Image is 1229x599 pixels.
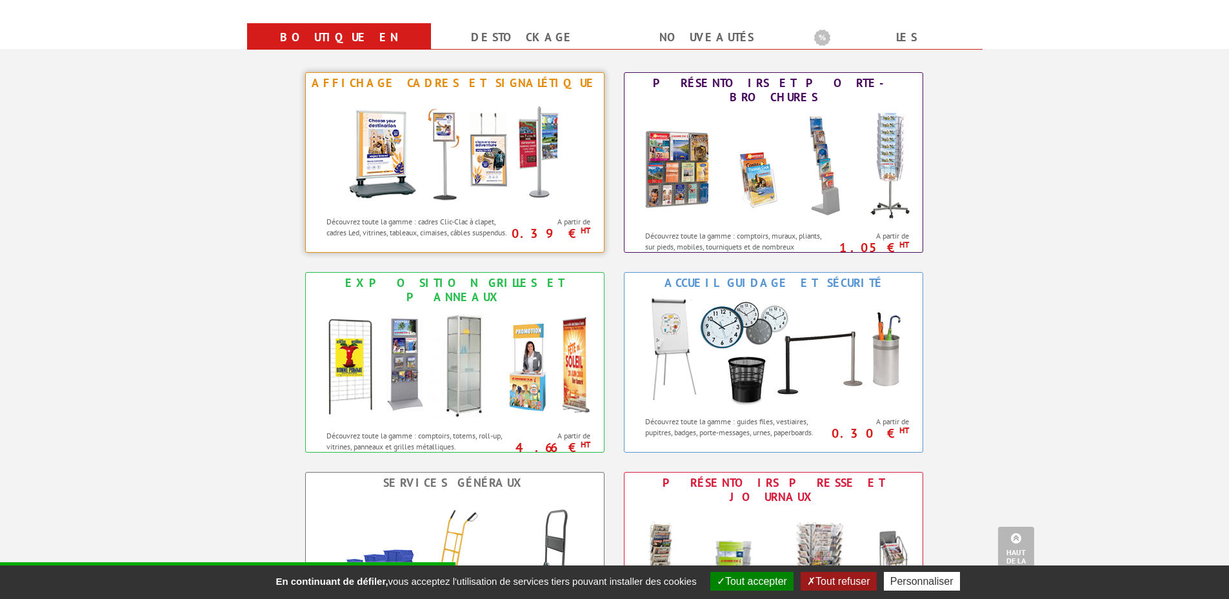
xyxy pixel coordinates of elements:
[269,576,703,587] span: vous acceptez l'utilisation de services tiers pouvant installer des cookies
[814,26,975,52] b: Les promotions
[309,76,601,90] div: Affichage Cadres et Signalétique
[628,476,919,504] div: Présentoirs Presse et Journaux
[624,272,923,453] a: Accueil Guidage et Sécurité Accueil Guidage et Sécurité Découvrez toute la gamme : guides files, ...
[628,276,919,290] div: Accueil Guidage et Sécurité
[630,26,783,49] a: nouveautés
[628,76,919,104] div: Présentoirs et Porte-brochures
[508,444,591,451] p: 4.66 €
[309,476,601,490] div: Services Généraux
[624,72,923,253] a: Présentoirs et Porte-brochures Présentoirs et Porte-brochures Découvrez toute la gamme : comptoir...
[632,108,915,224] img: Présentoirs et Porte-brochures
[833,417,910,427] span: A partir de
[998,527,1034,580] a: Haut de la page
[899,425,909,436] sup: HT
[899,239,909,250] sup: HT
[326,216,510,238] p: Découvrez toute la gamme : cadres Clic-Clac à clapet, cadres Led, vitrines, tableaux, cimaises, c...
[305,72,605,253] a: Affichage Cadres et Signalétique Affichage Cadres et Signalétique Découvrez toute la gamme : cadr...
[710,572,794,591] button: Tout accepter
[275,576,388,587] strong: En continuant de défiler,
[645,416,829,438] p: Découvrez toute la gamme : guides files, vestiaires, pupitres, badges, porte-messages, urnes, pap...
[833,231,910,241] span: A partir de
[313,308,597,424] img: Exposition Grilles et Panneaux
[581,439,590,450] sup: HT
[326,430,510,452] p: Découvrez toute la gamme : comptoirs, totems, roll-up, vitrines, panneaux et grilles métalliques.
[305,272,605,453] a: Exposition Grilles et Panneaux Exposition Grilles et Panneaux Découvrez toute la gamme : comptoir...
[801,572,876,591] button: Tout refuser
[632,293,915,409] img: Accueil Guidage et Sécurité
[514,431,591,441] span: A partir de
[581,225,590,236] sup: HT
[508,230,591,237] p: 0.39 €
[645,230,829,263] p: Découvrez toute la gamme : comptoirs, muraux, pliants, sur pieds, mobiles, tourniquets et de nomb...
[826,429,910,437] p: 0.30 €
[826,244,910,251] p: 1.05 €
[446,26,599,49] a: Destockage
[263,26,415,72] a: Boutique en ligne
[514,217,591,227] span: A partir de
[335,93,574,210] img: Affichage Cadres et Signalétique
[814,26,967,72] a: Les promotions
[309,276,601,304] div: Exposition Grilles et Panneaux
[884,572,960,591] button: Personnaliser (fenêtre modale)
